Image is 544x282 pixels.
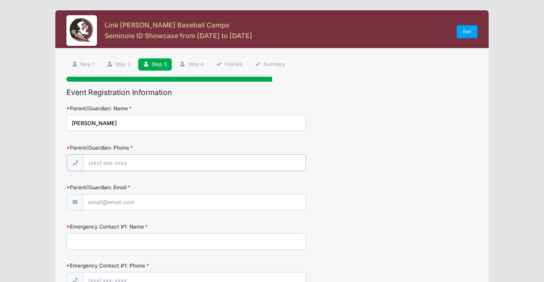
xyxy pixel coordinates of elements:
label: Emergency Contact #1: Phone [66,262,203,269]
label: Parent/Guardian: Phone [66,144,203,151]
h2: Event Registration Information [66,88,478,97]
label: Emergency Contact #1: Name [66,223,203,230]
h3: Seminole ID Showcase from [DATE] to [DATE] [105,32,252,40]
h3: Link [PERSON_NAME] Baseball Camps [105,21,252,29]
a: Step 3 [138,58,172,71]
a: Policies [211,58,247,71]
a: Summary [250,58,290,71]
a: Step 4 [174,58,208,71]
label: Parent/Guardian: Name [66,105,203,112]
a: Step 2 [102,58,136,71]
a: Exit [457,25,478,38]
input: email@email.com [83,194,306,210]
input: (xxx) xxx-xxxx [83,155,306,171]
label: Parent/Guardian: Email [66,184,203,191]
a: Step 1 [66,58,99,71]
